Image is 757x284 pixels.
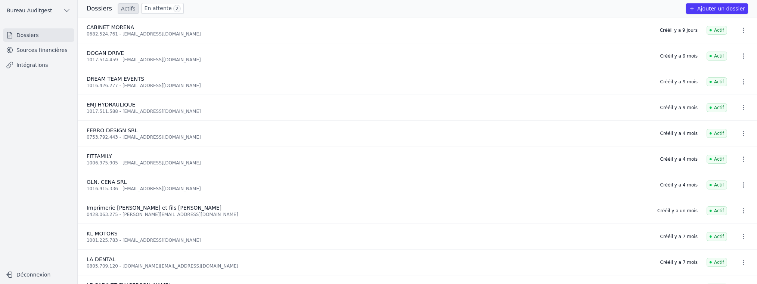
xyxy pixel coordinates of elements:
span: Actif [707,180,727,189]
span: Actif [707,232,727,241]
div: 1001.225.783 - [EMAIL_ADDRESS][DOMAIN_NAME] [87,237,651,243]
div: Créé il y a un mois [657,208,698,214]
span: CABINET MORENA [87,24,134,30]
span: Actif [707,129,727,138]
h3: Dossiers [87,4,112,13]
div: 0428.063.275 - [PERSON_NAME][EMAIL_ADDRESS][DOMAIN_NAME] [87,212,648,217]
div: Créé il y a 9 mois [660,105,698,111]
span: Actif [707,155,727,164]
a: Actifs [118,3,139,14]
button: Déconnexion [3,269,74,281]
button: Bureau Auditgest [3,4,74,16]
div: Créé il y a 9 mois [660,79,698,85]
a: Sources financières [3,43,74,57]
div: Créé il y a 9 mois [660,53,698,59]
div: 1017.511.588 - [EMAIL_ADDRESS][DOMAIN_NAME] [87,108,651,114]
span: Actif [707,103,727,112]
div: Créé il y a 7 mois [660,234,698,240]
span: LA DENTAL [87,256,115,262]
button: Ajouter un dossier [686,3,748,14]
span: EMJ HYDRAULIQUE [87,102,135,108]
span: Imprimerie [PERSON_NAME] et fils [PERSON_NAME] [87,205,221,211]
a: Dossiers [3,28,74,42]
div: Créé il y a 9 jours [660,27,698,33]
div: Créé il y a 4 mois [660,156,698,162]
div: 1016.915.336 - [EMAIL_ADDRESS][DOMAIN_NAME] [87,186,651,192]
span: Actif [707,258,727,267]
div: 0753.792.443 - [EMAIL_ADDRESS][DOMAIN_NAME] [87,134,651,140]
span: GLN. CENA SRL [87,179,127,185]
div: Créé il y a 4 mois [660,182,698,188]
span: Actif [707,26,727,35]
span: KL MOTORS [87,231,118,237]
span: FITFAMILY [87,153,112,159]
span: 2 [173,5,181,12]
span: Actif [707,206,727,215]
div: Créé il y a 7 mois [660,259,698,265]
div: 1016.426.277 - [EMAIL_ADDRESS][DOMAIN_NAME] [87,83,651,89]
span: Actif [707,52,727,61]
div: 1006.975.905 - [EMAIL_ADDRESS][DOMAIN_NAME] [87,160,651,166]
div: 0805.709.120 - [DOMAIN_NAME][EMAIL_ADDRESS][DOMAIN_NAME] [87,263,651,269]
div: 0682.524.761 - [EMAIL_ADDRESS][DOMAIN_NAME] [87,31,651,37]
div: 1017.514.459 - [EMAIL_ADDRESS][DOMAIN_NAME] [87,57,651,63]
span: Actif [707,77,727,86]
div: Créé il y a 4 mois [660,130,698,136]
span: Bureau Auditgest [7,7,52,14]
a: En attente 2 [142,3,184,14]
a: Intégrations [3,58,74,72]
span: FERRO DESIGN SRL [87,127,138,133]
span: DOGAN DRIVE [87,50,124,56]
span: DREAM TEAM EVENTS [87,76,144,82]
